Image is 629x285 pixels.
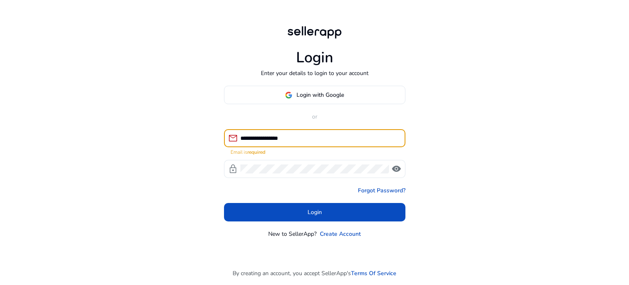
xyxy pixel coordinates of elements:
[308,208,322,217] span: Login
[231,147,399,156] mat-error: Email is
[391,164,401,174] span: visibility
[320,230,361,238] a: Create Account
[228,133,238,143] span: mail
[224,112,405,121] p: or
[261,69,369,78] p: Enter your details to login to your account
[247,149,265,155] strong: required
[285,91,292,99] img: google-logo.svg
[224,86,405,104] button: Login with Google
[296,91,344,99] span: Login with Google
[296,49,333,66] h1: Login
[224,203,405,221] button: Login
[268,230,317,238] p: New to SellerApp?
[228,164,238,174] span: lock
[351,269,396,278] a: Terms Of Service
[358,186,405,195] a: Forgot Password?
